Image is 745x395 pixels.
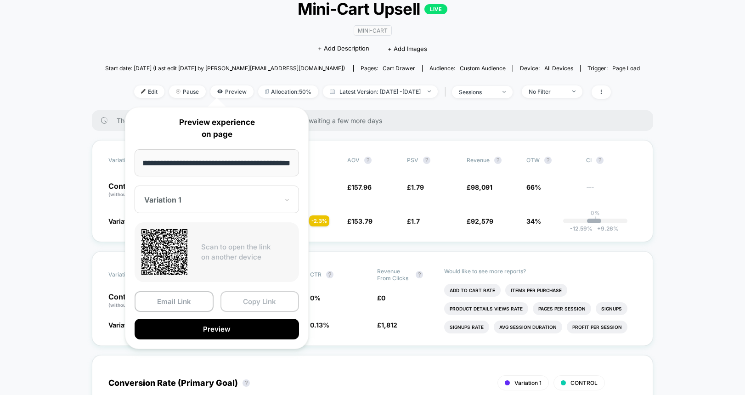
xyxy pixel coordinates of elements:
[411,183,424,191] span: 1.79
[544,157,552,164] button: ?
[429,65,506,72] div: Audience:
[460,65,506,72] span: Custom Audience
[526,157,577,164] span: OTW
[117,117,635,124] span: There are still no statistically significant results. We recommend waiting a few more days
[416,271,423,278] button: ?
[347,157,360,164] span: AOV
[467,217,493,225] span: £
[108,268,159,282] span: Variation
[330,89,335,94] img: calendar
[258,85,318,98] span: Allocation: 50%
[502,91,506,93] img: end
[347,217,372,225] span: £
[381,321,397,329] span: 1,812
[494,157,502,164] button: ?
[444,284,501,297] li: Add To Cart Rate
[505,284,567,297] li: Items Per Purchase
[176,89,181,94] img: end
[210,85,254,98] span: Preview
[526,183,541,191] span: 66%
[514,379,542,386] span: Variation 1
[377,321,397,329] span: £
[169,85,206,98] span: Pause
[423,157,430,164] button: ?
[134,85,164,98] span: Edit
[471,183,492,191] span: 98,091
[526,217,541,225] span: 34%
[596,302,627,315] li: Signups
[467,183,492,191] span: £
[411,217,420,225] span: 1.7
[586,185,637,198] span: ---
[444,268,637,275] p: Would like to see more reports?
[593,225,619,232] span: 9.26 %
[323,85,438,98] span: Latest Version: [DATE] - [DATE]
[361,65,415,72] div: Pages:
[444,302,528,315] li: Product Details Views Rate
[407,217,420,225] span: £
[381,294,385,302] span: 0
[533,302,591,315] li: Pages Per Session
[220,291,299,312] button: Copy Link
[243,379,250,387] button: ?
[594,216,596,223] p: |
[135,319,299,339] button: Preview
[442,85,452,99] span: |
[424,4,447,14] p: LIVE
[388,45,427,52] span: + Add Images
[201,242,292,263] p: Scan to open the link on another device
[513,65,580,72] span: Device:
[407,157,418,164] span: PSV
[377,294,385,302] span: £
[347,183,372,191] span: £
[567,321,627,333] li: Profit Per Session
[108,293,166,309] p: Control
[105,65,345,72] span: Start date: [DATE] (Last edit [DATE] by [PERSON_NAME][EMAIL_ADDRESS][DOMAIN_NAME])
[529,88,565,95] div: No Filter
[596,157,604,164] button: ?
[326,271,333,278] button: ?
[444,321,489,333] li: Signups Rate
[428,90,431,92] img: end
[471,217,493,225] span: 92,579
[407,183,424,191] span: £
[135,117,299,140] p: Preview experience on page
[108,157,159,164] span: Variation
[467,157,490,164] span: Revenue
[108,192,150,197] span: (without changes)
[597,225,601,232] span: +
[108,321,141,329] span: Variation 1
[141,89,146,94] img: edit
[570,225,593,232] span: -12.59 %
[265,89,269,94] img: rebalance
[108,217,141,225] span: Variation 1
[459,89,496,96] div: sessions
[351,183,372,191] span: 157.96
[591,209,600,216] p: 0%
[108,302,150,308] span: (without changes)
[377,268,411,282] span: Revenue From Clicks
[572,90,576,92] img: end
[108,182,159,198] p: Control
[544,65,573,72] span: all devices
[570,379,598,386] span: CONTROL
[612,65,640,72] span: Page Load
[383,65,415,72] span: cart drawer
[351,217,372,225] span: 153.79
[494,321,562,333] li: Avg Session Duration
[318,44,369,53] span: + Add Description
[310,294,321,302] span: 0 %
[364,157,372,164] button: ?
[309,215,329,226] div: - 2.3 %
[354,25,392,36] span: MINI-CART
[135,291,214,312] button: Email Link
[310,321,329,329] span: 0.13 %
[586,157,637,164] span: CI
[587,65,640,72] div: Trigger:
